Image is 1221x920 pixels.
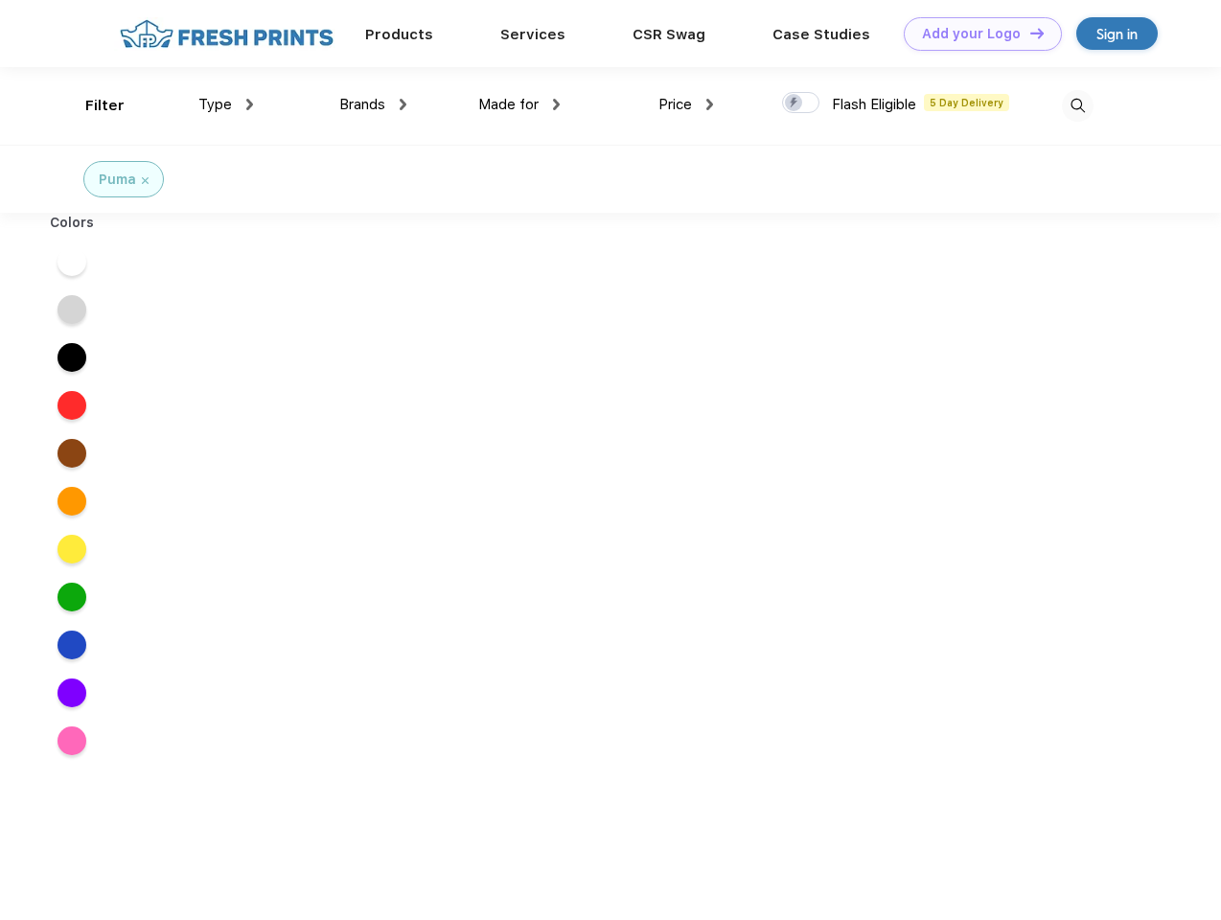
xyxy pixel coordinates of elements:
[246,99,253,110] img: dropdown.png
[1062,90,1094,122] img: desktop_search.svg
[1030,28,1044,38] img: DT
[500,26,565,43] a: Services
[114,17,339,51] img: fo%20logo%202.webp
[553,99,560,110] img: dropdown.png
[85,95,125,117] div: Filter
[1096,23,1138,45] div: Sign in
[198,96,232,113] span: Type
[1076,17,1158,50] a: Sign in
[633,26,705,43] a: CSR Swag
[706,99,713,110] img: dropdown.png
[365,26,433,43] a: Products
[142,177,149,184] img: filter_cancel.svg
[658,96,692,113] span: Price
[400,99,406,110] img: dropdown.png
[924,94,1009,111] span: 5 Day Delivery
[35,213,109,233] div: Colors
[922,26,1021,42] div: Add your Logo
[339,96,385,113] span: Brands
[99,170,136,190] div: Puma
[832,96,916,113] span: Flash Eligible
[478,96,539,113] span: Made for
